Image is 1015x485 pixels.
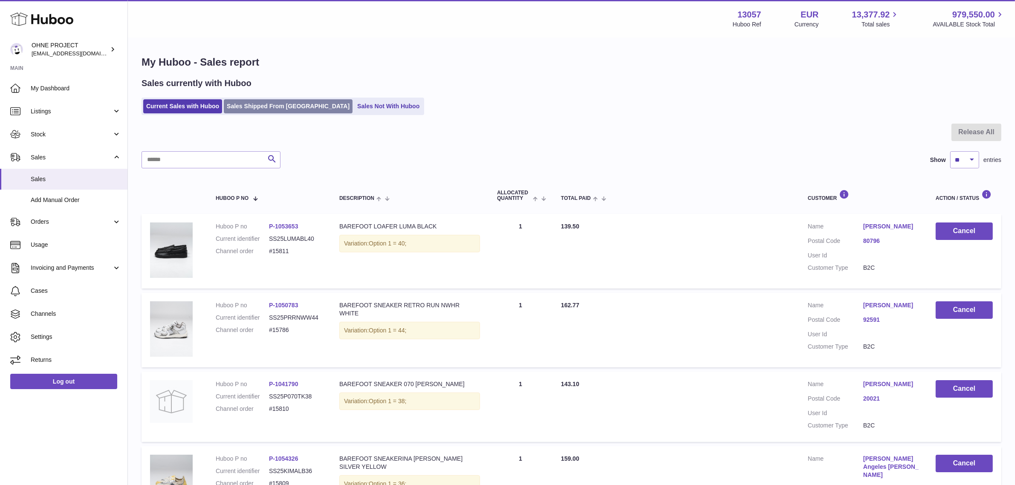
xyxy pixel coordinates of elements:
dd: SS25PRRNWW44 [269,314,322,322]
dt: Postal Code [808,395,863,405]
span: Orders [31,218,112,226]
a: [PERSON_NAME] [863,380,919,388]
strong: EUR [801,9,818,20]
span: Returns [31,356,121,364]
dt: Channel order [216,405,269,413]
button: Cancel [936,301,993,319]
dt: Current identifier [216,314,269,322]
span: 143.10 [561,381,579,387]
div: OHNE PROJECT [32,41,108,58]
span: Total sales [862,20,899,29]
span: Option 1 = 40; [369,240,406,247]
span: Option 1 = 38; [369,398,406,404]
dd: #15810 [269,405,322,413]
td: 1 [489,293,552,367]
span: ALLOCATED Quantity [497,190,531,201]
span: Total paid [561,196,591,201]
button: Cancel [936,455,993,472]
div: BAREFOOT SNEAKER 070 [PERSON_NAME] [339,380,480,388]
span: 979,550.00 [952,9,995,20]
span: My Dashboard [31,84,121,92]
dd: SS25LUMABL40 [269,235,322,243]
label: Show [930,156,946,164]
a: 13,377.92 Total sales [852,9,899,29]
span: Stock [31,130,112,139]
div: Currency [795,20,819,29]
span: Settings [31,333,121,341]
dt: Huboo P no [216,455,269,463]
img: internalAdmin-13057@internal.huboo.com [10,43,23,56]
a: 979,550.00 AVAILABLE Stock Total [933,9,1005,29]
img: LUMA_BLACK_SMALL_4afcdadb-724a-45bb-a5a5-895f272ecdfb.jpg [150,222,193,278]
dd: #15786 [269,326,322,334]
div: BAREFOOT SNEAKERINA [PERSON_NAME] SILVER YELLOW [339,455,480,471]
dt: Current identifier [216,467,269,475]
span: 162.77 [561,302,579,309]
span: entries [983,156,1001,164]
dt: Huboo P no [216,222,269,231]
span: Channels [31,310,121,318]
a: Current Sales with Huboo [143,99,222,113]
div: BAREFOOT LOAFER LUMA BLACK [339,222,480,231]
div: BAREFOOT SNEAKER RETRO RUN NWHR WHITE [339,301,480,318]
strong: 13057 [737,9,761,20]
a: [PERSON_NAME] [863,301,919,309]
span: 13,377.92 [852,9,890,20]
span: 139.50 [561,223,579,230]
a: P-1041790 [269,381,298,387]
span: Sales [31,175,121,183]
span: Listings [31,107,112,115]
span: Sales [31,153,112,162]
a: 92591 [863,316,919,324]
div: Variation: [339,393,480,410]
dt: Name [808,301,863,312]
span: Usage [31,241,121,249]
dt: Current identifier [216,235,269,243]
dt: Current identifier [216,393,269,401]
button: Cancel [936,380,993,398]
dd: B2C [863,343,919,351]
dt: User Id [808,409,863,417]
a: P-1054326 [269,455,298,462]
a: P-1050783 [269,302,298,309]
div: Huboo Ref [733,20,761,29]
dt: Channel order [216,326,269,334]
a: 80796 [863,237,919,245]
dd: B2C [863,264,919,272]
dt: Customer Type [808,343,863,351]
dt: User Id [808,330,863,338]
dt: Customer Type [808,421,863,430]
span: Huboo P no [216,196,249,201]
td: 1 [489,372,552,442]
button: Cancel [936,222,993,240]
span: 159.00 [561,455,579,462]
a: Sales Not With Huboo [354,99,422,113]
h1: My Huboo - Sales report [142,55,1001,69]
dt: Huboo P no [216,301,269,309]
dt: Postal Code [808,316,863,326]
span: AVAILABLE Stock Total [933,20,1005,29]
img: WHITE_BUYLLET_SMALL_cc19fe0b-112a-478b-8726-6e35b5284846.jpg [150,301,193,357]
a: 20021 [863,395,919,403]
img: no-photo.jpg [150,380,193,423]
span: Cases [31,287,121,295]
dt: Name [808,455,863,481]
a: [PERSON_NAME] [863,222,919,231]
a: Log out [10,374,117,389]
div: Action / Status [936,190,993,201]
span: Add Manual Order [31,196,121,204]
a: Sales Shipped From [GEOGRAPHIC_DATA] [224,99,353,113]
span: Invoicing and Payments [31,264,112,272]
span: [EMAIL_ADDRESS][DOMAIN_NAME] [32,50,125,57]
dt: Huboo P no [216,380,269,388]
dt: User Id [808,251,863,260]
span: Description [339,196,374,201]
span: Option 1 = 44; [369,327,406,334]
a: P-1053653 [269,223,298,230]
dd: SS25P070TK38 [269,393,322,401]
div: Variation: [339,322,480,339]
dt: Name [808,380,863,390]
dd: #15811 [269,247,322,255]
dd: SS25KIMALB36 [269,467,322,475]
td: 1 [489,214,552,289]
